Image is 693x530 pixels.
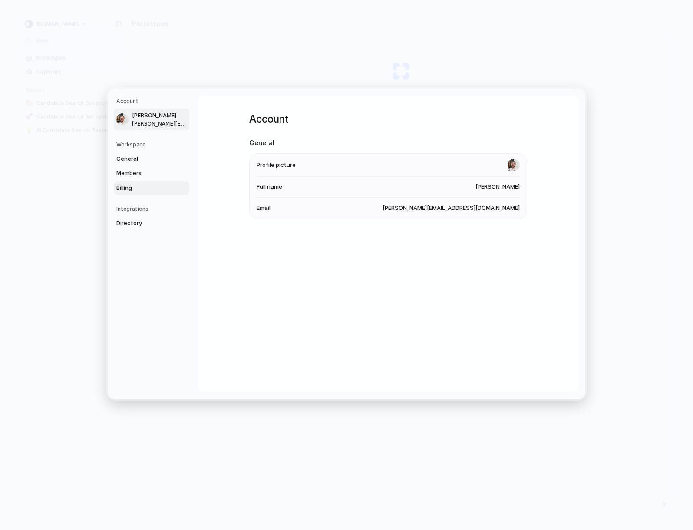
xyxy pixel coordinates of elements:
[114,216,189,230] a: Directory
[116,219,172,228] span: Directory
[116,169,172,178] span: Members
[132,119,188,127] span: [PERSON_NAME][EMAIL_ADDRESS][DOMAIN_NAME]
[114,181,189,195] a: Billing
[249,138,527,148] h2: General
[116,97,189,105] h5: Account
[257,203,271,212] span: Email
[116,205,189,213] h5: Integrations
[257,160,296,169] span: Profile picture
[114,109,189,130] a: [PERSON_NAME][PERSON_NAME][EMAIL_ADDRESS][DOMAIN_NAME]
[257,182,282,191] span: Full name
[249,111,527,127] h1: Account
[114,152,189,166] a: General
[116,140,189,148] h5: Workspace
[132,111,188,120] span: [PERSON_NAME]
[475,182,520,191] span: [PERSON_NAME]
[116,183,172,192] span: Billing
[383,203,520,212] span: [PERSON_NAME][EMAIL_ADDRESS][DOMAIN_NAME]
[116,154,172,163] span: General
[114,166,189,180] a: Members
